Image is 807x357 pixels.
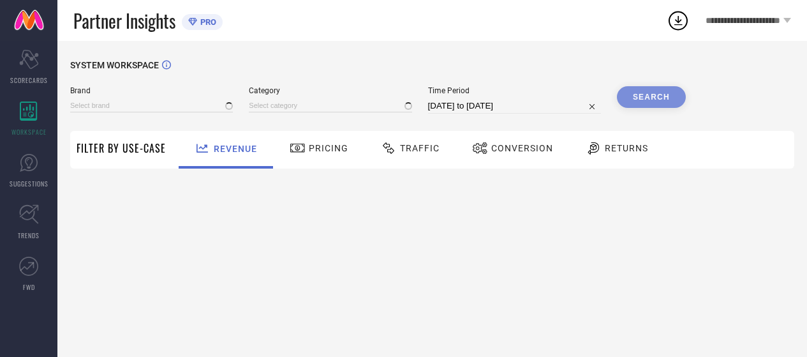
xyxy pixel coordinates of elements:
span: Brand [70,86,233,95]
span: FWD [23,282,35,292]
div: Open download list [667,9,690,32]
input: Select category [249,99,411,112]
span: Filter By Use-Case [77,141,166,156]
span: Category [249,86,411,95]
span: Returns [605,143,648,153]
span: Time Period [428,86,601,95]
span: TRENDS [18,231,40,240]
span: Pricing [309,143,348,153]
span: Revenue [214,144,257,154]
span: Conversion [491,143,553,153]
span: Partner Insights [73,8,175,34]
span: PRO [197,17,216,27]
span: SYSTEM WORKSPACE [70,60,159,70]
span: SCORECARDS [10,75,48,85]
input: Select time period [428,98,601,114]
span: WORKSPACE [11,127,47,137]
span: SUGGESTIONS [10,179,48,188]
span: Traffic [400,143,440,153]
input: Select brand [70,99,233,112]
